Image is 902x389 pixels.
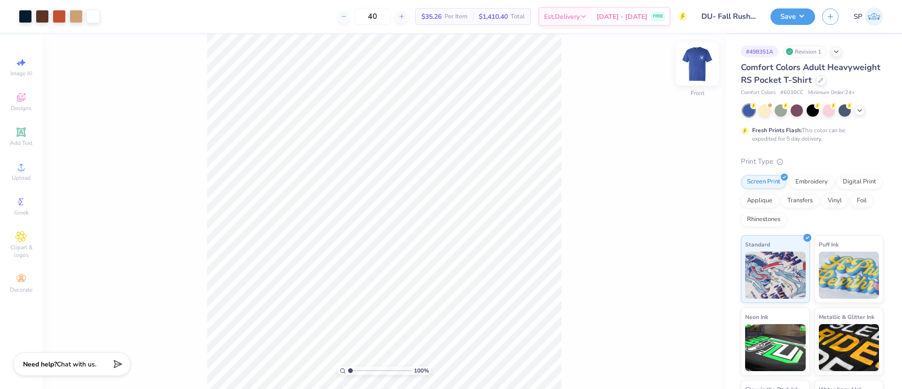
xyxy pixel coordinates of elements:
div: Foil [851,194,873,208]
div: Digital Print [837,175,882,189]
span: Decorate [10,286,32,294]
span: [DATE] - [DATE] [597,12,647,22]
img: Shreyas Prashanth [865,8,883,26]
span: $35.26 [421,12,442,22]
span: Per Item [444,12,467,22]
div: Rhinestones [741,213,786,227]
div: Transfers [781,194,819,208]
span: Total [511,12,525,22]
img: Front [678,45,716,83]
div: This color can be expedited for 5 day delivery. [752,126,868,143]
div: # 498351A [741,46,778,57]
img: Neon Ink [745,324,806,371]
div: Revision 1 [783,46,826,57]
span: 100 % [414,366,429,375]
span: Puff Ink [819,239,839,249]
span: Add Text [10,139,32,147]
span: Designs [11,104,31,112]
div: Print Type [741,156,883,167]
input: Untitled Design [694,7,763,26]
span: SP [854,11,863,22]
div: Screen Print [741,175,786,189]
span: Greek [14,209,29,216]
img: Metallic & Glitter Ink [819,324,879,371]
img: Standard [745,252,806,299]
span: # 6030CC [780,89,803,97]
strong: Need help? [23,360,57,369]
div: Vinyl [822,194,848,208]
strong: Fresh Prints Flash: [752,127,802,134]
span: Upload [12,174,31,182]
span: Comfort Colors Adult Heavyweight RS Pocket T-Shirt [741,62,880,86]
span: Comfort Colors [741,89,776,97]
span: Neon Ink [745,312,768,322]
button: Save [770,8,815,25]
span: Clipart & logos [5,244,38,259]
span: Chat with us. [57,360,96,369]
span: Standard [745,239,770,249]
span: $1,410.40 [479,12,508,22]
span: Est. Delivery [544,12,580,22]
img: Puff Ink [819,252,879,299]
input: – – [354,8,391,25]
span: FREE [653,13,663,20]
div: Embroidery [789,175,834,189]
div: Applique [741,194,778,208]
div: Front [691,89,704,97]
span: Minimum Order: 24 + [808,89,855,97]
a: SP [854,8,883,26]
span: Metallic & Glitter Ink [819,312,874,322]
span: Image AI [10,70,32,77]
